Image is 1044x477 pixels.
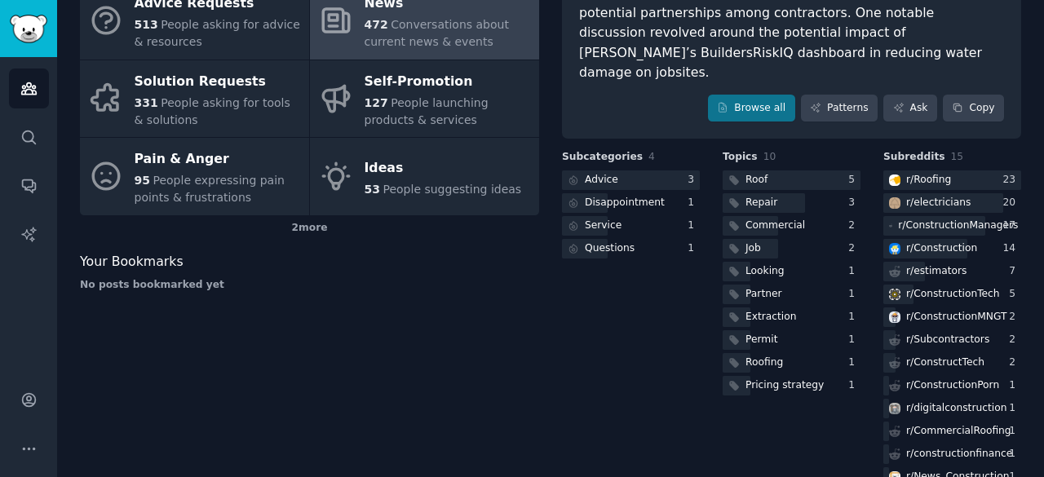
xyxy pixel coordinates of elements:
[883,376,1021,396] a: r/ConstructionPorn1
[889,403,900,414] img: digitalconstruction
[80,60,309,138] a: Solution Requests331People asking for tools & solutions
[723,239,860,259] a: Job2
[745,241,761,256] div: Job
[723,353,860,373] a: Roofing1
[883,353,1021,373] a: r/ConstructTech2
[906,333,989,347] div: r/ Subcontractors
[562,193,700,214] a: Disappointment1
[383,183,521,196] span: People suggesting ideas
[848,264,860,279] div: 1
[365,68,531,95] div: Self-Promotion
[723,307,860,328] a: Extraction1
[723,330,860,351] a: Permit1
[883,95,937,122] a: Ask
[135,147,301,173] div: Pain & Anger
[906,356,984,370] div: r/ ConstructTech
[745,287,782,302] div: Partner
[1009,424,1021,439] div: 1
[723,376,860,396] a: Pricing strategy1
[898,219,1018,233] div: r/ ConstructionManagers
[365,155,522,181] div: Ideas
[365,183,380,196] span: 53
[883,239,1021,259] a: Constructionr/Construction14
[723,285,860,305] a: Partner1
[745,264,785,279] div: Looking
[1002,241,1021,256] div: 14
[745,356,783,370] div: Roofing
[848,241,860,256] div: 2
[310,60,539,138] a: Self-Promotion127People launching products & services
[723,170,860,191] a: Roof5
[745,173,768,188] div: Roof
[80,252,184,272] span: Your Bookmarks
[562,170,700,191] a: Advice3
[906,424,1011,439] div: r/ CommercialRoofing
[883,422,1021,442] a: r/CommercialRoofing1
[585,219,622,233] div: Service
[723,262,860,282] a: Looking1
[889,311,900,323] img: ConstructionMNGT
[745,196,777,210] div: Repair
[688,196,700,210] div: 1
[310,138,539,215] a: Ideas53People suggesting ideas
[906,287,1000,302] div: r/ ConstructionTech
[688,241,700,256] div: 1
[883,170,1021,191] a: Roofingr/Roofing23
[1009,264,1021,279] div: 7
[585,241,635,256] div: Questions
[135,18,300,48] span: People asking for advice & resources
[943,95,1004,122] button: Copy
[906,264,967,279] div: r/ estimators
[80,215,539,241] div: 2 more
[848,173,860,188] div: 5
[688,173,700,188] div: 3
[745,333,777,347] div: Permit
[883,307,1021,328] a: ConstructionMNGTr/ConstructionMNGT2
[135,174,285,204] span: People expressing pain points & frustrations
[135,68,301,95] div: Solution Requests
[365,18,509,48] span: Conversations about current news & events
[848,333,860,347] div: 1
[1009,310,1021,325] div: 2
[883,216,1021,236] a: r/ConstructionManagers17
[723,193,860,214] a: Repair3
[708,95,795,122] a: Browse all
[365,18,388,31] span: 472
[883,399,1021,419] a: digitalconstructionr/digitalconstruction1
[80,278,539,293] div: No posts bookmarked yet
[848,219,860,233] div: 2
[883,330,1021,351] a: r/Subcontractors2
[365,96,388,109] span: 127
[10,15,47,43] img: GummySearch logo
[648,151,655,162] span: 4
[848,310,860,325] div: 1
[745,310,797,325] div: Extraction
[889,174,900,186] img: Roofing
[1009,333,1021,347] div: 2
[801,95,878,122] a: Patterns
[688,219,700,233] div: 1
[906,447,1012,462] div: r/ constructionfinance
[848,378,860,393] div: 1
[1009,447,1021,462] div: 1
[848,196,860,210] div: 3
[763,151,776,162] span: 10
[1009,356,1021,370] div: 2
[562,239,700,259] a: Questions1
[1009,378,1021,393] div: 1
[745,378,824,393] div: Pricing strategy
[906,378,999,393] div: r/ ConstructionPorn
[883,150,945,165] span: Subreddits
[135,174,150,187] span: 95
[1009,401,1021,416] div: 1
[135,96,290,126] span: People asking for tools & solutions
[889,289,900,300] img: ConstructionTech
[889,243,900,254] img: Construction
[883,444,1021,465] a: r/constructionfinance1
[883,285,1021,305] a: ConstructionTechr/ConstructionTech5
[906,196,971,210] div: r/ electricians
[906,241,977,256] div: r/ Construction
[585,196,665,210] div: Disappointment
[562,150,643,165] span: Subcategories
[365,96,489,126] span: People launching products & services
